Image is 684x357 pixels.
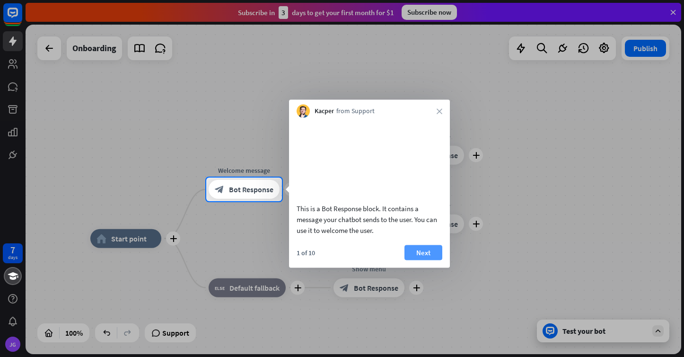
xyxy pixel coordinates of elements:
div: This is a Bot Response block. It contains a message your chatbot sends to the user. You can use i... [297,203,442,235]
i: close [437,108,442,114]
span: from Support [336,107,375,116]
button: Open LiveChat chat widget [8,4,36,32]
button: Next [404,245,442,260]
span: Bot Response [229,185,273,194]
div: 1 of 10 [297,248,315,257]
span: Kacper [315,107,334,116]
i: block_bot_response [215,185,224,194]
